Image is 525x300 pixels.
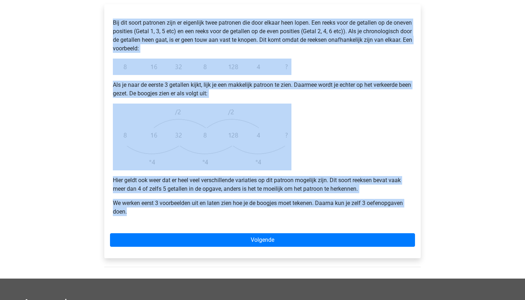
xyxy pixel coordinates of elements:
p: Hier geldt ook weer dat er heel veel verschillende variaties op dit patroon mogelijk zijn. Dit so... [113,176,412,193]
p: Bij dit soort patronen zijn er eigenlijk twee patronen die door elkaar heen lopen. Een reeks voor... [113,19,412,53]
p: Als je naar de eerste 3 getallen kijkt, lijk je een makkelijk patroon te zien. Daarmee wordt je e... [113,81,412,98]
a: Volgende [110,233,415,247]
img: Intertwinging_intro_1.png [113,59,291,75]
img: Intertwinging_intro_2.png [113,104,291,170]
p: We werken eerst 3 voorbeelden uit en laten zien hoe je de boogjes moet tekenen. Daarna kun je zel... [113,199,412,216]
